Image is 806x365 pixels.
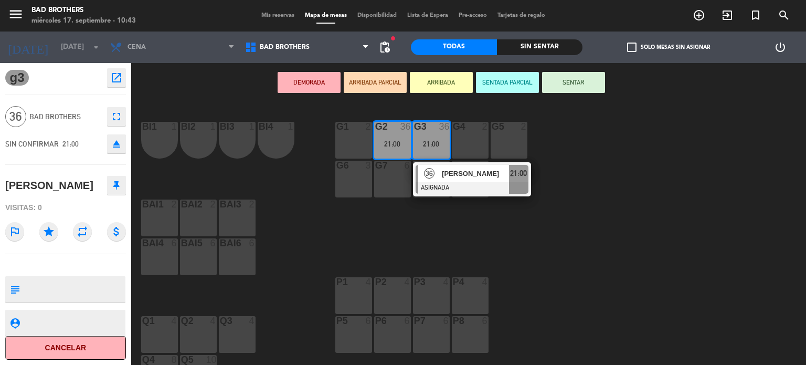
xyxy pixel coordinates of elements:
[453,316,453,326] div: P8
[5,177,93,194] div: [PERSON_NAME]
[366,277,372,287] div: 4
[693,9,705,22] i: add_circle_outline
[5,70,29,86] span: g3
[9,317,20,329] i: person_pin
[29,111,102,123] span: BAD BROTHERS
[31,16,136,26] div: miércoles 17. septiembre - 10:43
[405,161,411,170] div: 6
[375,161,376,170] div: g7
[8,6,24,22] i: menu
[442,168,509,179] span: [PERSON_NAME]
[453,13,492,18] span: Pre-acceso
[142,355,143,364] div: Q4
[181,238,182,248] div: BAI5
[142,316,143,326] div: Q1
[172,238,178,248] div: 6
[344,72,407,93] button: ARRIBADA PARCIAL
[142,200,143,209] div: BAI1
[249,316,256,326] div: 4
[413,140,450,148] div: 21:00
[5,336,126,360] button: Cancelar
[378,41,391,54] span: pending_actions
[439,122,450,131] div: 36
[366,161,372,170] div: 3
[210,316,217,326] div: 4
[172,200,178,209] div: 2
[5,140,59,148] span: SIN CONFIRMAR
[375,316,376,326] div: P6
[476,72,539,93] button: SENTADA PARCIAL
[366,122,372,131] div: 2
[110,110,123,123] i: fullscreen
[374,140,411,148] div: 21:00
[73,222,92,241] i: repeat
[627,43,710,52] label: Solo mesas sin asignar
[107,68,126,87] button: open_in_new
[181,200,182,209] div: BAI2
[478,161,489,170] div: 10
[181,355,182,364] div: Q5
[366,316,372,326] div: 6
[249,238,256,248] div: 6
[110,138,123,150] i: eject
[414,316,415,326] div: P7
[210,238,217,248] div: 6
[142,122,143,131] div: BI1
[172,355,178,364] div: 8
[5,199,126,217] div: Visitas: 0
[453,277,453,287] div: P4
[288,122,294,131] div: 1
[721,9,734,22] i: exit_to_app
[439,161,450,170] div: 10
[453,122,453,131] div: g4
[482,277,489,287] div: 4
[5,106,26,127] span: 36
[510,167,527,180] span: 21:00
[210,200,217,209] div: 2
[256,13,300,18] span: Mis reservas
[414,277,415,287] div: P3
[375,277,376,287] div: P2
[260,44,310,51] span: BAD BROTHERS
[172,316,178,326] div: 4
[181,122,182,131] div: BI2
[405,277,411,287] div: 4
[107,134,126,153] button: eject
[405,316,411,326] div: 6
[424,168,434,179] span: 36
[492,13,550,18] span: Tarjetas de regalo
[31,5,136,16] div: Bad Brothers
[482,122,489,131] div: 2
[778,9,790,22] i: search
[402,13,453,18] span: Lista de Espera
[390,35,396,41] span: fiber_manual_record
[482,316,489,326] div: 6
[443,316,450,326] div: 6
[414,122,415,131] div: g3
[90,41,102,54] i: arrow_drop_down
[5,222,24,241] i: outlined_flag
[172,122,178,131] div: 1
[210,122,217,131] div: 1
[39,222,58,241] i: star
[414,161,415,170] div: G8
[110,71,123,84] i: open_in_new
[142,238,143,248] div: BAI4
[8,6,24,26] button: menu
[410,72,473,93] button: ARRIBADA
[249,122,256,131] div: 1
[181,316,182,326] div: Q2
[107,107,126,126] button: fullscreen
[352,13,402,18] span: Disponibilidad
[400,122,411,131] div: 36
[62,140,79,148] span: 21:00
[278,72,341,93] button: DEMORADA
